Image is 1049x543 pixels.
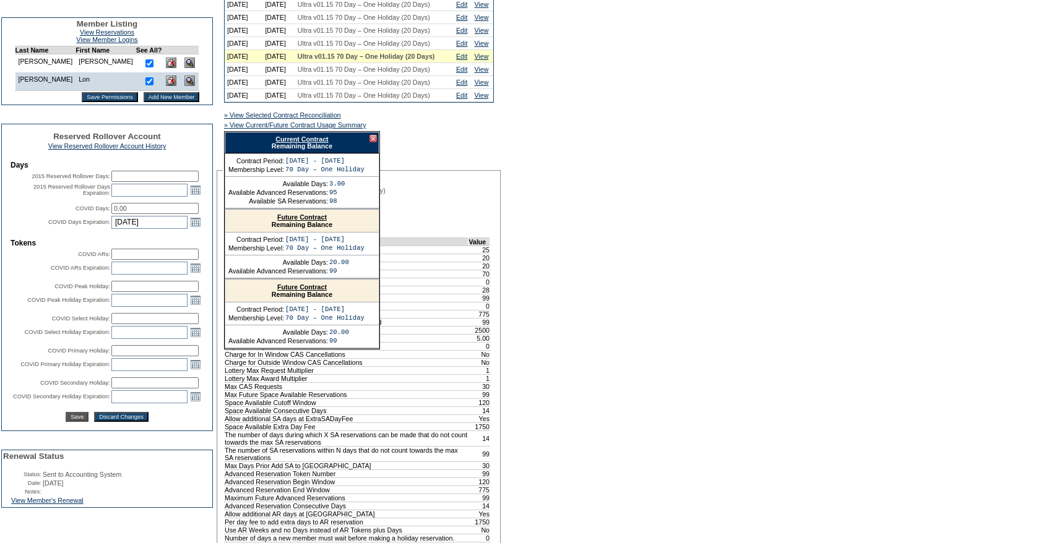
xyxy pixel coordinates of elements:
[228,267,328,275] td: Available Advanced Reservations:
[329,267,349,275] td: 99
[225,446,468,461] td: The number of SA reservations within N days that do not count towards the max SA reservations
[262,50,295,63] td: [DATE]
[456,79,467,86] a: Edit
[329,328,349,336] td: 20.00
[298,14,430,21] span: Ultra v01.15 70 Day – One Holiday (20 Days)
[456,27,467,34] a: Edit
[468,318,490,326] td: 99
[456,14,467,21] a: Edit
[468,246,490,254] td: 25
[11,239,204,247] td: Tokens
[228,189,328,196] td: Available Advanced Reservations:
[468,254,490,262] td: 20
[48,348,110,354] label: COVID Primary Holiday:
[285,157,365,165] td: [DATE] - [DATE]
[298,1,430,8] span: Ultra v01.15 70 Day – One Holiday (20 Days)
[468,461,490,469] td: 30
[53,132,161,141] span: Reserved Rollover Account
[48,219,110,225] label: COVID Days Expiration:
[474,53,488,60] a: View
[225,89,262,102] td: [DATE]
[3,479,41,487] td: Date:
[225,534,468,542] td: Number of days a new member must wait before making a holiday reservation.
[329,259,349,266] td: 20.00
[474,1,488,8] a: View
[189,390,202,403] a: Open the calendar popup.
[468,526,490,534] td: No
[468,534,490,542] td: 0
[13,393,110,400] label: COVID Secondary Holiday Expiration:
[468,366,490,374] td: 1
[20,361,110,367] label: COVID Primary Holiday Expiration:
[166,75,176,86] img: Delete
[15,54,76,73] td: [PERSON_NAME]
[225,132,379,153] div: Remaining Balance
[48,142,166,150] a: View Reserved Rollover Account History
[225,477,468,485] td: Advanced Reservation Begin Window
[225,422,468,430] td: Space Available Extra Day Fee
[225,390,468,398] td: Max Future Space Available Reservations
[225,37,262,50] td: [DATE]
[277,213,327,221] a: Future Contract
[474,92,488,99] a: View
[94,412,149,422] button: Discard Changes
[456,40,467,47] a: Edit
[329,197,345,205] td: 98
[468,286,490,294] td: 28
[228,180,328,187] td: Available Days:
[468,446,490,461] td: 99
[184,58,195,68] img: View Dashboard
[225,76,262,89] td: [DATE]
[224,121,366,129] a: » View Current/Future Contract Usage Summary
[52,315,110,322] label: COVID Select Holiday:
[11,161,204,169] td: Days
[468,414,490,422] td: Yes
[275,135,328,143] a: Current Contract
[468,262,490,270] td: 20
[468,334,490,342] td: 5.00
[77,19,138,28] span: Member Listing
[298,66,430,73] span: Ultra v01.15 70 Day – One Holiday (20 Days)
[80,28,134,36] a: View Reservations
[262,37,295,50] td: [DATE]
[225,11,262,24] td: [DATE]
[225,510,468,518] td: Allow additional AR days at [GEOGRAPHIC_DATA]
[285,306,365,313] td: [DATE] - [DATE]
[285,244,365,252] td: 70 Day – One Holiday
[228,166,284,173] td: Membership Level:
[225,398,468,406] td: Space Available Cutoff Window
[82,92,138,102] input: Save Permissions
[474,14,488,21] a: View
[468,494,490,502] td: 99
[228,306,284,313] td: Contract Period:
[225,382,468,390] td: Max CAS Requests
[225,461,468,469] td: Max Days Prior Add SA to [GEOGRAPHIC_DATA]
[189,357,202,371] a: Open the calendar popup.
[15,46,76,54] td: Last Name
[468,398,490,406] td: 120
[225,50,262,63] td: [DATE]
[11,497,84,504] a: View Member's Renewal
[228,328,328,336] td: Available Days:
[225,366,468,374] td: Lottery Max Request Multiplier
[262,11,295,24] td: [DATE]
[262,63,295,76] td: [DATE]
[43,471,121,478] span: Sent to Accounting System
[329,189,345,196] td: 95
[277,283,327,291] a: Future Contract
[468,374,490,382] td: 1
[136,46,162,54] td: See All?
[468,382,490,390] td: 30
[468,350,490,358] td: No
[468,510,490,518] td: Yes
[456,1,467,8] a: Edit
[25,329,110,335] label: COVID Select Holiday Expiration:
[285,236,365,243] td: [DATE] - [DATE]
[468,477,490,485] td: 120
[189,325,202,339] a: Open the calendar popup.
[225,430,468,446] td: The number of days during which X SA reservations can be made that do not count towards the max S...
[329,337,349,344] td: 99
[456,92,467,99] a: Edit
[225,502,468,510] td: Advanced Reservation Consecutive Days
[76,205,110,212] label: COVID Days:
